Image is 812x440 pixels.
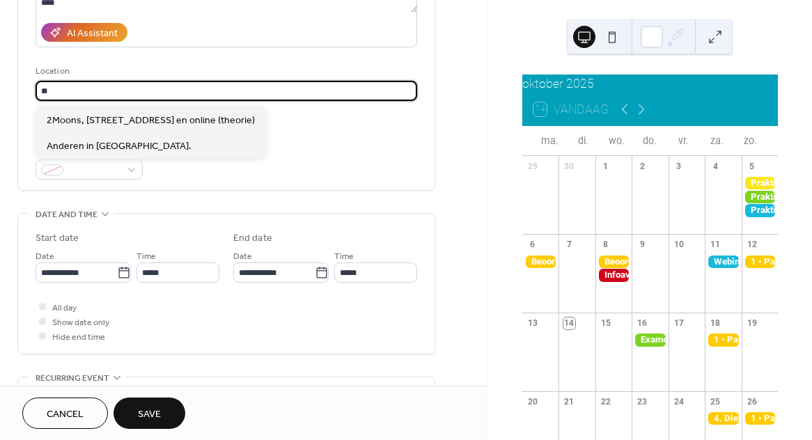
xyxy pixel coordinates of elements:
div: 20 [526,395,538,407]
div: 6 [526,239,538,251]
div: do. [633,127,666,155]
div: oktober 2025 [522,74,778,93]
div: 5 [746,160,758,172]
div: 17 [673,317,685,329]
div: 23 [637,395,648,407]
span: Hide end time [52,330,105,345]
span: All day [52,301,77,315]
div: Webinar diversen [705,256,741,268]
div: 1 • Paardentypes (dag 2) [705,333,741,346]
div: Beoordeling filmopdracht [522,256,559,268]
span: Date and time [36,207,97,222]
div: 3 [673,160,685,172]
div: 1 • Paardentypes (dag 1) [742,256,778,268]
div: 12 [746,239,758,251]
div: 21 [563,395,575,407]
button: AI Assistant [41,23,127,42]
div: 30 [563,160,575,172]
div: 15 [600,317,611,329]
div: Praktijkdag Level 2 [742,191,778,203]
span: Save [138,407,161,422]
span: Date [233,249,252,264]
div: zo. [733,127,767,155]
span: Date [36,249,54,264]
div: 9 [637,239,648,251]
span: Show date only [52,315,109,330]
div: 1 [600,160,611,172]
div: Praktijkdag Level 1 [742,177,778,189]
div: 25 [710,395,721,407]
div: Praktijkdag Level 3 [742,204,778,217]
div: 14 [563,317,575,329]
div: Infoavond opleiding [595,269,632,281]
div: 16 [637,317,648,329]
div: 19 [746,317,758,329]
div: wo. [600,127,633,155]
span: 2Moons, [STREET_ADDRESS] en online (theorie) [47,113,255,128]
div: 10 [673,239,685,251]
span: Cancel [47,407,84,422]
div: ma. [533,127,567,155]
span: Time [334,249,354,264]
button: Cancel [22,398,108,429]
span: Recurring event [36,371,109,386]
div: 18 [710,317,721,329]
span: Time [136,249,156,264]
div: Examenbeoordeling oplossen problemen met trailerladen [632,333,668,346]
div: 4. Diergeneeskunde (dag 4) [705,412,741,425]
div: Start date [36,231,79,246]
div: vr. [666,127,700,155]
div: 11 [710,239,721,251]
div: AI Assistant [67,26,118,41]
div: 7 [563,239,575,251]
div: End date [233,231,272,246]
div: Beoordeling filmopdracht [595,256,632,268]
div: 29 [526,160,538,172]
div: 1 • Paardentypes (dag 3) [742,412,778,425]
div: 13 [526,317,538,329]
div: di. [567,127,600,155]
div: Location [36,64,414,79]
div: za. [700,127,733,155]
div: 2 [637,160,648,172]
div: 4 [710,160,721,172]
div: 8 [600,239,611,251]
button: Save [114,398,185,429]
div: 26 [746,395,758,407]
div: 24 [673,395,685,407]
div: 22 [600,395,611,407]
span: Anderen in [GEOGRAPHIC_DATA]. [47,139,192,154]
